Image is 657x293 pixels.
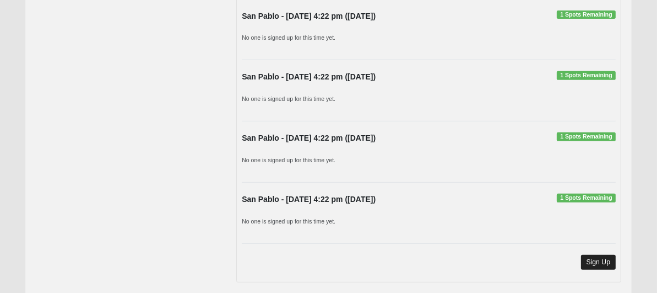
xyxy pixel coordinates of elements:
strong: San Pablo - [DATE] 4:22 pm ([DATE]) [242,134,376,142]
small: No one is signed up for this time yet. [242,34,335,41]
span: 1 Spots Remaining [557,194,616,203]
small: No one is signed up for this time yet. [242,95,335,102]
small: No one is signed up for this time yet. [242,157,335,163]
strong: San Pablo - [DATE] 4:22 pm ([DATE]) [242,195,376,204]
small: No one is signed up for this time yet. [242,218,335,225]
strong: San Pablo - [DATE] 4:22 pm ([DATE]) [242,72,376,81]
span: 1 Spots Remaining [557,132,616,141]
a: Sign Up [581,255,616,270]
strong: San Pablo - [DATE] 4:22 pm ([DATE]) [242,12,376,20]
span: 1 Spots Remaining [557,71,616,80]
span: 1 Spots Remaining [557,10,616,19]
